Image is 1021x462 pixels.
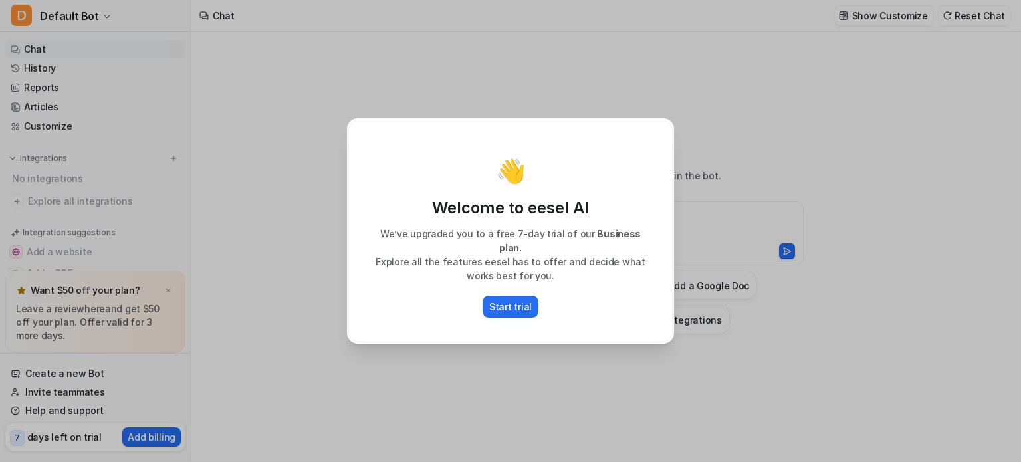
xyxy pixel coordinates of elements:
button: Start trial [483,296,538,318]
p: Start trial [489,300,532,314]
p: Welcome to eesel AI [362,197,659,219]
p: We’ve upgraded you to a free 7-day trial of our [362,227,659,255]
p: 👋 [496,158,526,184]
p: Explore all the features eesel has to offer and decide what works best for you. [362,255,659,283]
